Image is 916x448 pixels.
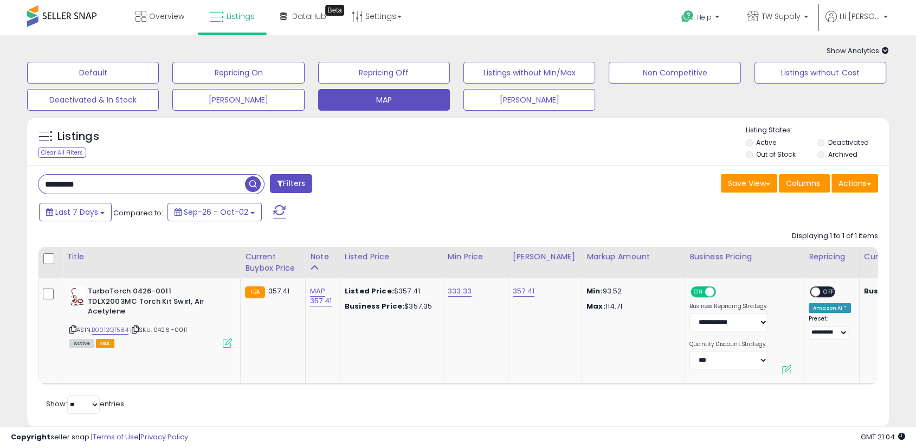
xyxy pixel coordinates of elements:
[245,286,265,298] small: FBA
[67,251,236,263] div: Title
[345,286,435,296] div: $357.41
[69,286,232,347] div: ASIN:
[11,432,188,443] div: seller snap | |
[586,286,603,296] strong: Min:
[697,12,712,22] span: Help
[746,125,889,136] p: Listing States:
[513,251,577,263] div: [PERSON_NAME]
[463,89,595,111] button: [PERSON_NAME]
[448,286,472,297] a: 333.33
[673,2,730,35] a: Help
[689,303,768,310] label: Business Repricing Strategy:
[325,5,344,16] div: Tooltip anchor
[318,89,450,111] button: MAP
[172,89,304,111] button: [PERSON_NAME]
[809,251,855,263] div: Repricing
[11,432,50,442] strong: Copyright
[689,251,799,263] div: Business Pricing
[55,207,98,217] span: Last 7 Days
[820,287,837,297] span: OFF
[831,174,878,193] button: Actions
[809,303,851,313] div: Amazon AI *
[227,11,255,22] span: Listings
[714,287,732,297] span: OFF
[172,62,304,84] button: Repricing On
[345,302,435,311] div: $357.35
[130,325,187,334] span: | SKU: 0426 -0011
[792,231,878,241] div: Displaying 1 to 1 of 1 items
[609,62,740,84] button: Non Competitive
[779,174,830,193] button: Columns
[586,286,676,296] p: 93.52
[270,174,312,193] button: Filters
[513,286,534,297] a: 357.41
[681,10,694,23] i: Get Help
[149,11,184,22] span: Overview
[762,11,801,22] span: TW Supply
[69,339,94,348] span: All listings currently available for purchase on Amazon
[786,178,820,189] span: Columns
[318,62,450,84] button: Repricing Off
[140,432,188,442] a: Privacy Policy
[756,150,796,159] label: Out of Stock
[721,174,777,193] button: Save View
[586,301,605,311] strong: Max:
[840,11,880,22] span: Hi [PERSON_NAME]
[69,286,85,308] img: 41Gh0+qxTfL._SL40_.jpg
[825,11,888,35] a: Hi [PERSON_NAME]
[448,251,504,263] div: Min Price
[92,325,128,335] a: B0012QT584
[88,286,220,319] b: TurboTorch 0426-0011 TDLX2003MC Torch Kit Swirl, Air Acetylene
[39,203,112,221] button: Last 7 Days
[268,286,289,296] span: 357.41
[586,251,680,263] div: Markup Amount
[861,432,905,442] span: 2025-10-10 21:04 GMT
[692,287,705,297] span: ON
[756,138,776,147] label: Active
[96,339,114,348] span: FBA
[113,208,163,218] span: Compared to:
[292,11,326,22] span: DataHub
[310,251,336,263] div: Note
[57,129,99,144] h5: Listings
[27,62,159,84] button: Default
[46,399,124,409] span: Show: entries
[245,251,301,274] div: Current Buybox Price
[345,301,404,311] b: Business Price:
[345,251,438,263] div: Listed Price
[586,302,676,311] p: 114.71
[827,46,889,56] span: Show Analytics
[27,89,159,111] button: Deactivated & In Stock
[38,148,86,158] div: Clear All Filters
[828,150,857,159] label: Archived
[184,207,248,217] span: Sep-26 - Oct-02
[167,203,262,221] button: Sep-26 - Oct-02
[828,138,869,147] label: Deactivated
[809,315,851,340] div: Preset:
[93,432,139,442] a: Terms of Use
[689,341,768,348] label: Quantity Discount Strategy:
[754,62,886,84] button: Listings without Cost
[463,62,595,84] button: Listings without Min/Max
[345,286,394,296] b: Listed Price:
[310,286,332,306] a: MAP 357.41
